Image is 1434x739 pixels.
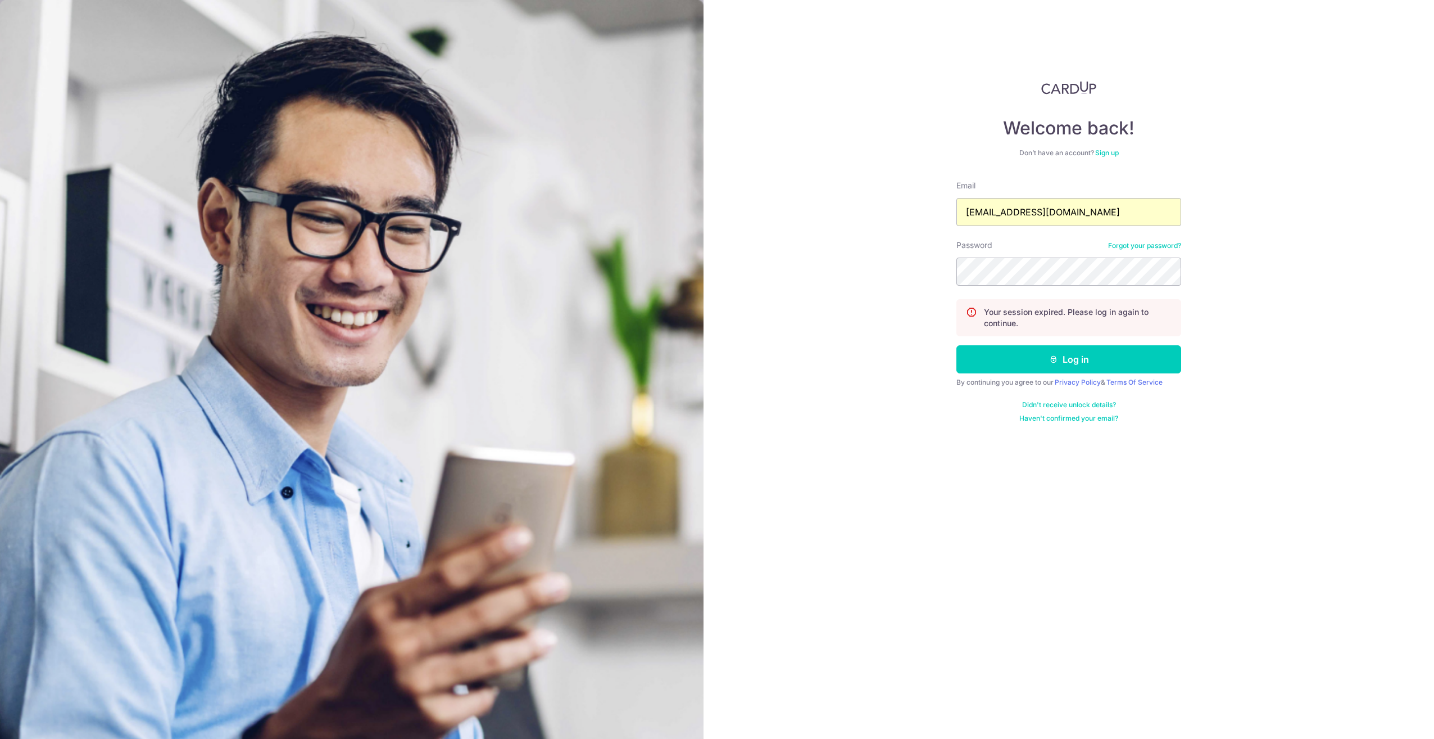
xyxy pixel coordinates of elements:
input: Enter your Email [956,198,1181,226]
a: Sign up [1095,148,1119,157]
div: Don’t have an account? [956,148,1181,157]
a: Didn't receive unlock details? [1022,400,1116,409]
a: Privacy Policy [1055,378,1101,386]
img: CardUp Logo [1041,81,1096,94]
a: Terms Of Service [1106,378,1163,386]
h4: Welcome back! [956,117,1181,139]
button: Log in [956,345,1181,373]
label: Email [956,180,975,191]
a: Haven't confirmed your email? [1019,414,1118,423]
label: Password [956,240,992,251]
a: Forgot your password? [1108,241,1181,250]
p: Your session expired. Please log in again to continue. [984,307,1172,329]
div: By continuing you agree to our & [956,378,1181,387]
